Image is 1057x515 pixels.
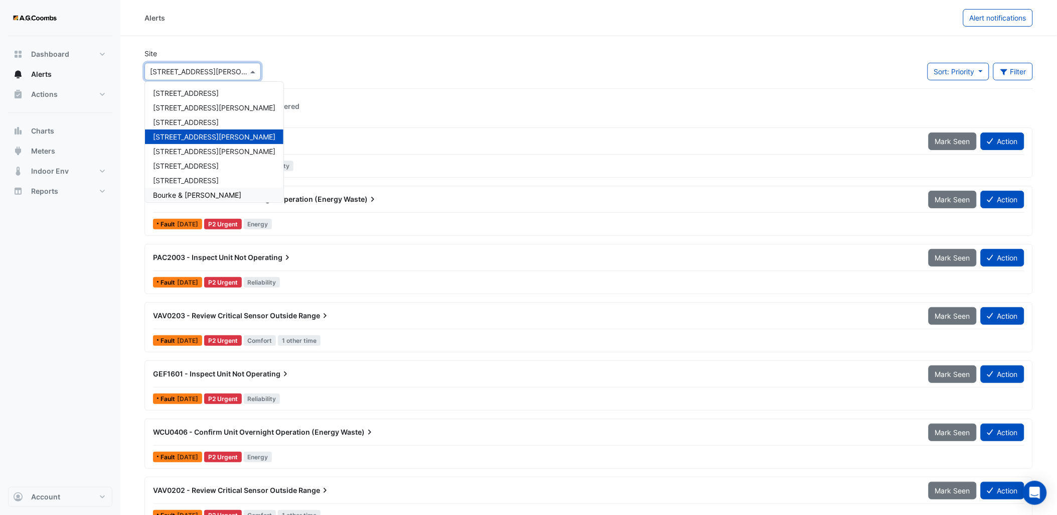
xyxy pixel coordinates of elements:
[8,121,112,141] button: Charts
[161,221,177,227] span: Fault
[8,44,112,64] button: Dashboard
[13,89,23,99] app-icon: Actions
[145,82,283,202] div: Options List
[204,335,242,346] div: P2 Urgent
[31,146,55,156] span: Meters
[177,279,198,286] span: Fri 10-Oct-2025 18:05 AEDT
[935,370,970,378] span: Mark Seen
[153,311,297,320] span: VAV0203 - Review Critical Sensor Outside
[161,338,177,344] span: Fault
[204,277,242,288] div: P2 Urgent
[144,48,157,59] label: Site
[8,64,112,84] button: Alerts
[144,13,165,23] div: Alerts
[929,424,977,441] button: Mark Seen
[341,427,375,437] span: Waste)
[161,454,177,460] span: Fault
[31,49,69,59] span: Dashboard
[153,428,339,436] span: WCU0406 - Confirm Unit Overnight Operation (Energy
[935,253,970,262] span: Mark Seen
[244,452,272,462] span: Energy
[935,428,970,437] span: Mark Seen
[153,133,275,141] span: [STREET_ADDRESS][PERSON_NAME]
[970,14,1026,22] span: Alert notifications
[12,8,57,28] img: Company Logo
[13,166,23,176] app-icon: Indoor Env
[929,133,977,150] button: Mark Seen
[153,486,297,494] span: VAV0202 - Review Critical Sensor Outside
[981,133,1024,150] button: Action
[204,394,242,404] div: P2 Urgent
[981,482,1024,499] button: Action
[935,312,970,320] span: Mark Seen
[929,307,977,325] button: Mark Seen
[153,191,241,199] span: Bourke & [PERSON_NAME]
[31,69,52,79] span: Alerts
[981,191,1024,208] button: Action
[244,394,280,404] span: Reliability
[153,176,219,185] span: [STREET_ADDRESS]
[177,337,198,344] span: Fri 10-Oct-2025 09:04 AEDT
[153,369,244,378] span: GEF1601 - Inspect Unit Not
[153,118,219,126] span: [STREET_ADDRESS]
[204,219,242,229] div: P2 Urgent
[934,67,975,76] span: Sort: Priority
[8,181,112,201] button: Reports
[8,161,112,181] button: Indoor Env
[161,396,177,402] span: Fault
[31,89,58,99] span: Actions
[8,487,112,507] button: Account
[981,307,1024,325] button: Action
[31,166,69,176] span: Indoor Env
[31,492,60,502] span: Account
[981,365,1024,383] button: Action
[935,137,970,146] span: Mark Seen
[177,453,198,461] span: Mon 18-Aug-2025 21:08 AEST
[244,219,272,229] span: Energy
[31,126,54,136] span: Charts
[248,252,292,263] span: Operating
[963,9,1033,27] button: Alert notifications
[244,277,280,288] span: Reliability
[935,486,970,495] span: Mark Seen
[298,485,330,495] span: Range
[177,395,198,403] span: Mon 22-Sep-2025 08:03 AEST
[153,162,219,170] span: [STREET_ADDRESS]
[153,147,275,156] span: [STREET_ADDRESS][PERSON_NAME]
[278,335,321,346] span: 1 other time
[929,365,977,383] button: Mark Seen
[981,424,1024,441] button: Action
[177,220,198,228] span: Fri 10-Oct-2025 21:06 AEDT
[204,452,242,462] div: P2 Urgent
[8,84,112,104] button: Actions
[244,335,276,346] span: Comfort
[13,49,23,59] app-icon: Dashboard
[13,126,23,136] app-icon: Charts
[993,63,1033,80] button: Filter
[161,280,177,286] span: Fault
[344,194,378,204] span: Waste)
[298,311,330,321] span: Range
[13,186,23,196] app-icon: Reports
[929,482,977,499] button: Mark Seen
[1023,481,1047,505] div: Open Intercom Messenger
[928,63,989,80] button: Sort: Priority
[153,103,275,112] span: [STREET_ADDRESS][PERSON_NAME]
[153,89,219,97] span: [STREET_ADDRESS]
[929,191,977,208] button: Mark Seen
[929,249,977,267] button: Mark Seen
[246,369,290,379] span: Operating
[981,249,1024,267] button: Action
[935,195,970,204] span: Mark Seen
[13,146,23,156] app-icon: Meters
[153,253,246,262] span: PAC2003 - Inspect Unit Not
[31,186,58,196] span: Reports
[8,141,112,161] button: Meters
[13,69,23,79] app-icon: Alerts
